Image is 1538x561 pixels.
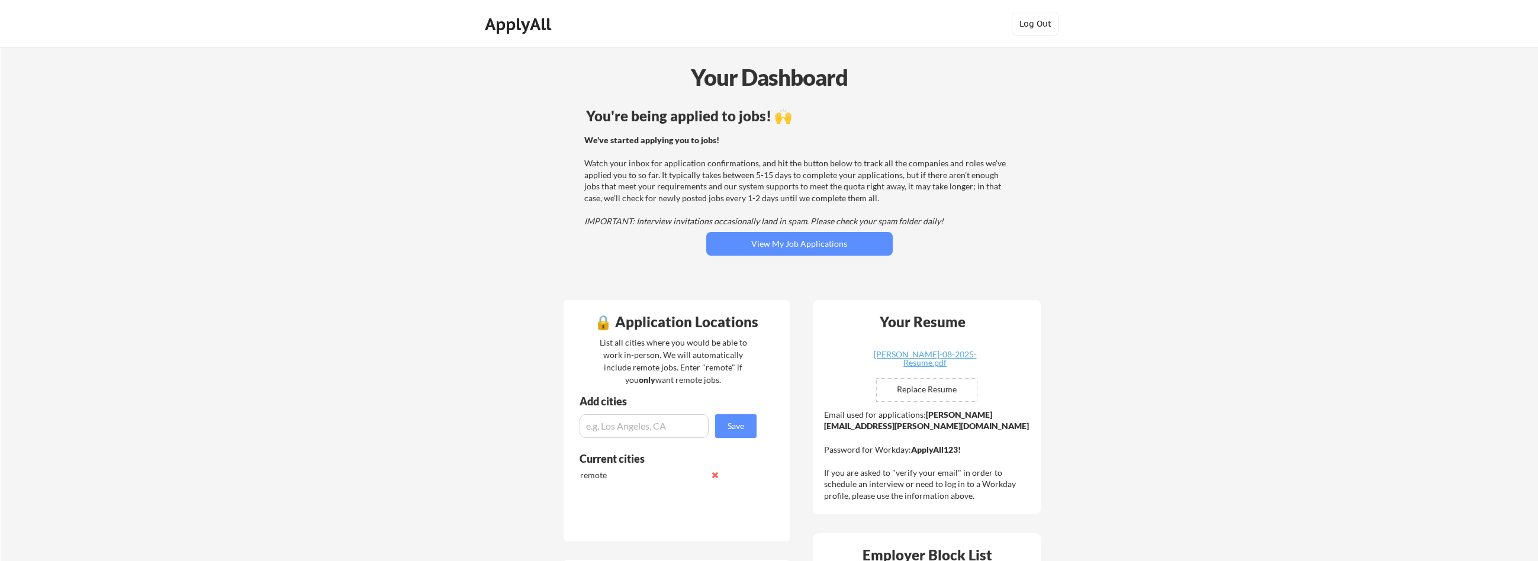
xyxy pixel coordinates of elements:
[580,414,709,438] input: e.g. Los Angeles, CA
[1,60,1538,94] div: Your Dashboard
[824,410,1029,431] strong: [PERSON_NAME][EMAIL_ADDRESS][PERSON_NAME][DOMAIN_NAME]
[855,350,996,367] div: [PERSON_NAME]-08-2025-Resume.pdf
[592,336,755,386] div: List all cities where you would be able to work in-person. We will automatically include remote j...
[706,232,893,256] button: View My Job Applications
[715,414,757,438] button: Save
[567,315,787,329] div: 🔒 Application Locations
[584,216,944,226] em: IMPORTANT: Interview invitations occasionally land in spam. Please check your spam folder daily!
[855,350,996,369] a: [PERSON_NAME]-08-2025-Resume.pdf
[824,409,1033,502] div: Email used for applications: Password for Workday: If you are asked to "verify your email" in ord...
[639,375,655,385] strong: only
[864,315,982,329] div: Your Resume
[580,453,744,464] div: Current cities
[1012,12,1059,36] button: Log Out
[586,109,1013,123] div: You're being applied to jobs! 🙌
[580,396,760,407] div: Add cities
[580,469,705,481] div: remote
[485,14,555,34] div: ApplyAll
[584,134,1011,227] div: Watch your inbox for application confirmations, and hit the button below to track all the compani...
[584,135,719,145] strong: We've started applying you to jobs!
[911,444,961,454] strong: ApplyAll123!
